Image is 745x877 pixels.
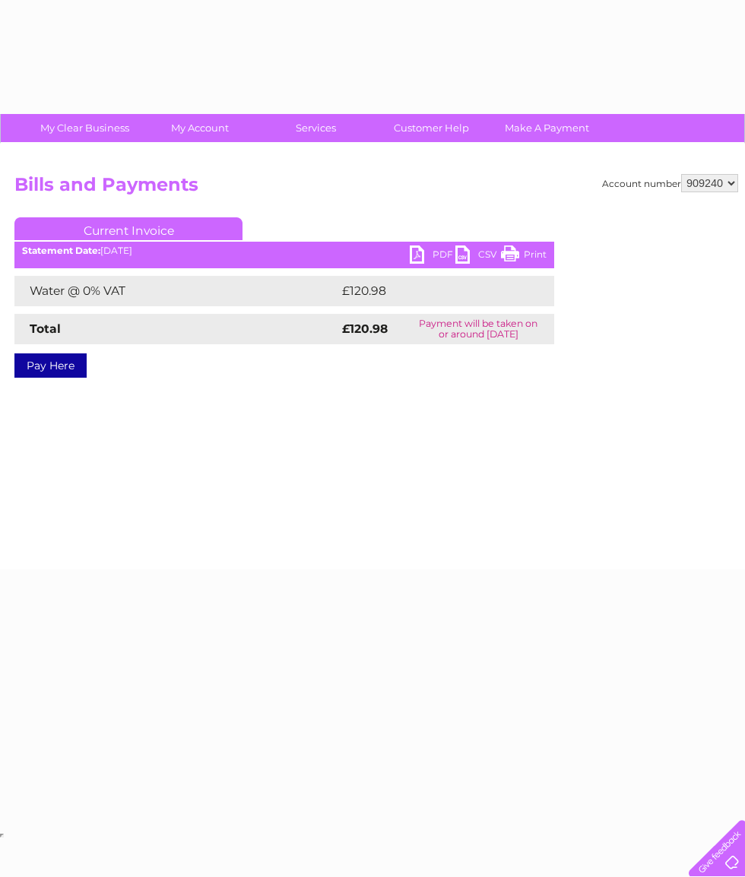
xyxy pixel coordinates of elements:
a: Customer Help [369,114,494,142]
td: Payment will be taken on or around [DATE] [402,314,554,344]
a: Make A Payment [484,114,610,142]
b: Statement Date: [22,245,100,256]
a: Current Invoice [14,217,243,240]
a: My Clear Business [22,114,147,142]
a: CSV [455,245,501,268]
div: [DATE] [14,245,554,256]
h2: Bills and Payments [14,174,738,203]
a: Print [501,245,547,268]
a: PDF [410,245,455,268]
div: Account number [602,174,738,192]
strong: Total [30,321,61,336]
td: Water @ 0% VAT [14,276,338,306]
td: £120.98 [338,276,527,306]
a: Pay Here [14,353,87,378]
strong: £120.98 [342,321,388,336]
a: My Account [138,114,263,142]
a: Services [253,114,379,142]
